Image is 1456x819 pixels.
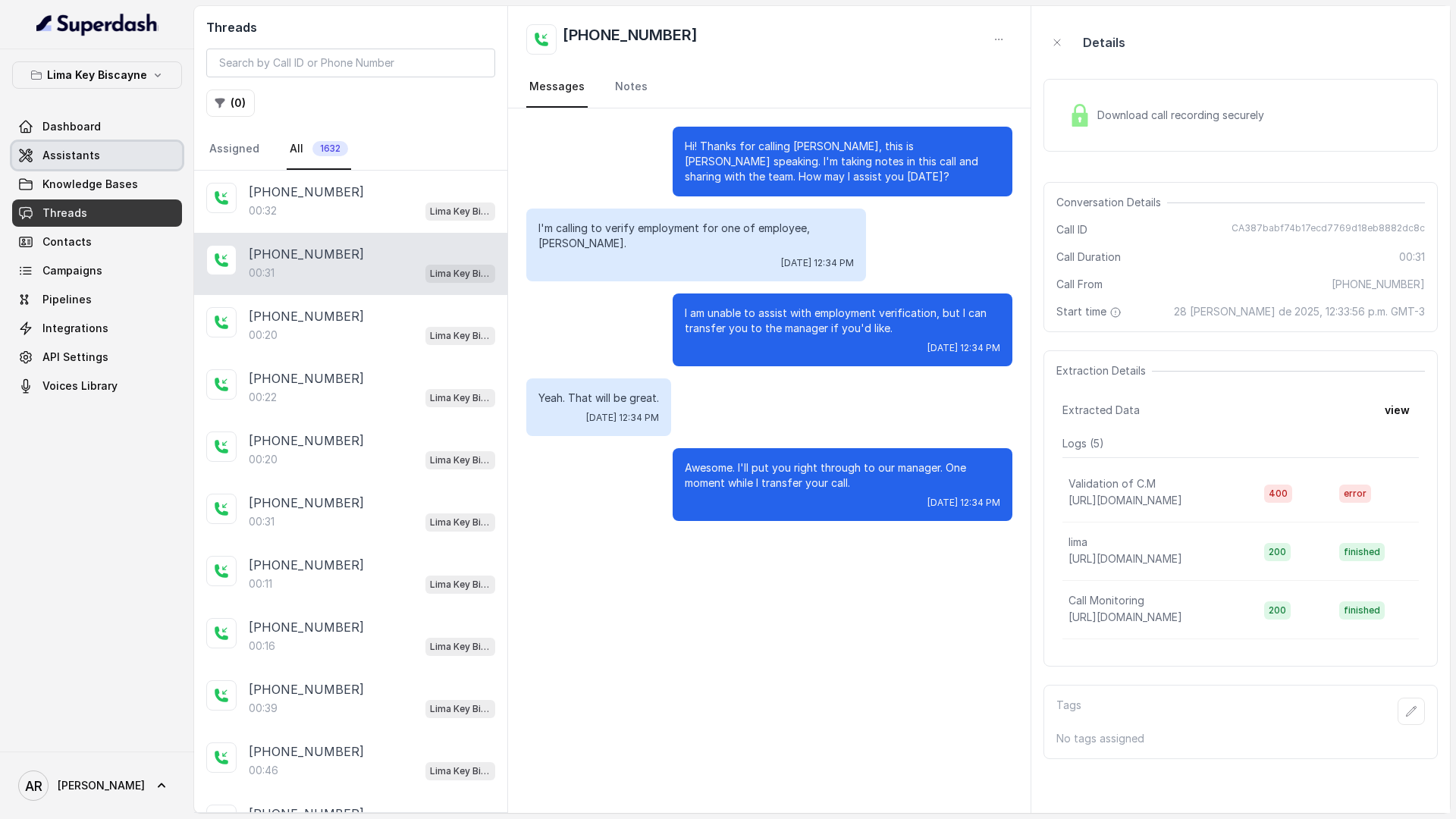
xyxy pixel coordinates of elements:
[1083,33,1125,52] p: Details
[526,67,588,108] a: Messages
[1339,485,1371,503] span: error
[249,618,364,636] p: [PHONE_NUMBER]
[563,24,698,55] h2: [PHONE_NUMBER]
[1068,535,1087,550] p: lima
[1339,543,1385,561] span: finished
[42,148,100,163] span: Assistants
[586,412,659,424] span: [DATE] 12:34 PM
[430,204,491,219] p: Lima Key Biscayne / EN
[249,245,364,263] p: [PHONE_NUMBER]
[47,66,147,84] p: Lima Key Biscayne
[12,257,182,284] a: Campaigns
[1068,593,1144,608] p: Call Monitoring
[685,139,1000,184] p: Hi! Thanks for calling [PERSON_NAME], this is [PERSON_NAME] speaking. I'm taking notes in this ca...
[249,265,275,281] p: 00:31
[430,453,491,468] p: Lima Key Biscayne / EN
[25,778,42,794] text: AR
[1056,363,1152,378] span: Extraction Details
[1068,494,1182,507] span: [URL][DOMAIN_NAME]
[12,228,182,256] a: Contacts
[249,701,278,716] p: 00:39
[206,18,495,36] h2: Threads
[249,307,364,325] p: [PHONE_NUMBER]
[249,369,364,388] p: [PHONE_NUMBER]
[1068,610,1182,623] span: [URL][DOMAIN_NAME]
[1068,651,1131,667] p: lima_monitor
[1062,436,1419,451] p: Logs ( 5 )
[781,257,854,269] span: [DATE] 12:34 PM
[42,234,92,249] span: Contacts
[249,680,364,698] p: [PHONE_NUMBER]
[1062,403,1140,418] span: Extracted Data
[1056,277,1103,292] span: Call From
[430,266,491,281] p: Lima Key Biscayne / EN
[1068,476,1156,491] p: Validation of C.M
[249,514,275,529] p: 00:31
[12,113,182,140] a: Dashboard
[685,306,1000,336] p: I am unable to assist with employment verification, but I can transfer you to the manager if you'...
[1264,485,1292,503] span: 400
[430,328,491,344] p: Lima Key Biscayne / EN
[42,292,92,307] span: Pipelines
[12,142,182,169] a: Assistants
[249,763,278,778] p: 00:46
[287,129,351,170] a: All1632
[1097,108,1270,123] span: Download call recording securely
[249,203,277,218] p: 00:32
[206,49,495,77] input: Search by Call ID or Phone Number
[430,701,491,717] p: Lima Key Biscayne / EN
[1174,304,1425,319] span: 28 [PERSON_NAME] de 2025, 12:33:56 p.m. GMT-3
[1068,104,1091,127] img: Lock Icon
[927,497,1000,509] span: [DATE] 12:34 PM
[12,764,182,807] a: [PERSON_NAME]
[430,391,491,406] p: Lima Key Biscayne / EN
[249,576,272,591] p: 00:11
[12,199,182,227] a: Threads
[42,321,108,336] span: Integrations
[538,221,854,251] p: I'm calling to verify employment for one of employee, [PERSON_NAME].
[1376,397,1419,424] button: view
[685,460,1000,491] p: Awesome. I'll put you right through to our manager. One moment while I transfer your call.
[612,67,651,108] a: Notes
[430,577,491,592] p: Lima Key Biscayne / EN
[1264,543,1291,561] span: 200
[430,515,491,530] p: Lima Key Biscayne / EN
[1056,195,1167,210] span: Conversation Details
[1399,249,1425,265] span: 00:31
[12,171,182,198] a: Knowledge Bases
[1339,601,1385,620] span: finished
[12,315,182,342] a: Integrations
[249,639,275,654] p: 00:16
[12,61,182,89] button: Lima Key Biscayne
[526,67,1012,108] nav: Tabs
[430,764,491,779] p: Lima Key Biscayne / EN
[1264,601,1291,620] span: 200
[12,286,182,313] a: Pipelines
[1068,552,1182,565] span: [URL][DOMAIN_NAME]
[249,494,364,512] p: [PHONE_NUMBER]
[249,328,278,343] p: 00:20
[249,390,277,405] p: 00:22
[42,263,102,278] span: Campaigns
[58,778,145,793] span: [PERSON_NAME]
[1056,731,1425,746] p: No tags assigned
[206,129,495,170] nav: Tabs
[42,119,101,134] span: Dashboard
[1332,277,1425,292] span: [PHONE_NUMBER]
[12,372,182,400] a: Voices Library
[42,378,118,394] span: Voices Library
[312,141,348,156] span: 1632
[1056,698,1081,725] p: Tags
[249,431,364,450] p: [PHONE_NUMBER]
[538,391,659,406] p: Yeah. That will be great.
[42,206,87,221] span: Threads
[1056,304,1125,319] span: Start time
[1056,222,1087,237] span: Call ID
[1056,249,1121,265] span: Call Duration
[42,350,108,365] span: API Settings
[249,742,364,761] p: [PHONE_NUMBER]
[927,342,1000,354] span: [DATE] 12:34 PM
[12,344,182,371] a: API Settings
[206,129,262,170] a: Assigned
[1232,222,1425,237] span: CA387babf74b17ecd7769d18eb8882dc8c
